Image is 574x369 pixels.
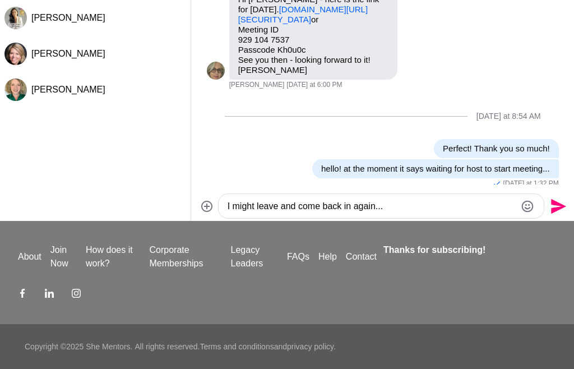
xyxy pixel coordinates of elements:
a: How does it work? [81,243,145,270]
a: [DOMAIN_NAME][URL][SECURITY_DATA] [238,4,368,24]
a: Terms and conditions [200,342,274,351]
a: Legacy Leaders [226,243,283,270]
span: [PERSON_NAME] [229,81,285,90]
div: Stephanie Sullivan [4,79,27,101]
button: Emoji picker [521,200,534,213]
a: Contact [341,250,381,264]
img: J [4,7,27,29]
p: All rights reserved. and . [135,341,335,353]
a: Facebook [18,288,27,302]
img: S [207,62,225,80]
a: Join Now [46,243,81,270]
a: FAQs [283,250,314,264]
a: About [13,250,46,264]
h4: Thanks for subscribing! [383,243,549,257]
time: 2025-10-02T00:32:59.322Z [503,179,559,188]
p: Copyright © 2025 She Mentors . [25,341,132,353]
textarea: Type your message [228,200,516,213]
a: Instagram [72,288,81,302]
p: Perfect! Thank you so much! [443,144,550,154]
a: LinkedIn [45,288,54,302]
time: 2025-10-01T05:00:38.796Z [286,81,342,90]
div: Jen Gautier [4,7,27,29]
p: hello! at the moment it says waiting for host to start meeting... [321,164,550,174]
div: [DATE] at 8:54 AM [476,112,541,121]
button: Send [544,193,570,219]
div: Sharon Williams [207,62,225,80]
span: [PERSON_NAME] [31,85,105,94]
div: Susan Elford [4,43,27,65]
span: [PERSON_NAME] [31,49,105,58]
a: privacy policy [287,342,334,351]
a: Help [314,250,341,264]
span: [PERSON_NAME] [31,13,105,22]
a: Corporate Memberships [145,243,226,270]
img: S [4,43,27,65]
img: S [4,79,27,101]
